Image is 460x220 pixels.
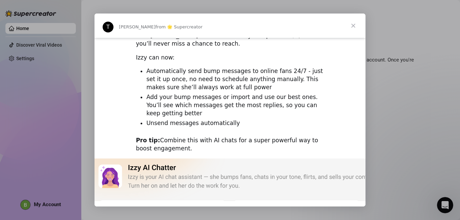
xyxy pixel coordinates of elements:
div: Profile image for Tanya [103,22,113,32]
div: Combine this with AI chats for a super powerful way to boost engagement. [136,137,324,153]
li: Add your bump messages or import and use our best ones. You’ll see which messages get the most re... [146,93,324,118]
b: Pro tip: [136,137,160,144]
div: Now [PERSON_NAME] can automatically bump fans 24/7, so you’ll never miss a chance to reach. [136,32,324,48]
li: Automatically send bump messages to online fans 24/7 - just set it up once, no need to schedule a... [146,67,324,92]
li: Unsend messages automatically [146,119,324,127]
span: [PERSON_NAME] [119,24,155,29]
span: from 🌟 Supercreator [155,24,203,29]
div: Izzy can now: [136,54,324,62]
span: Close [341,14,365,38]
